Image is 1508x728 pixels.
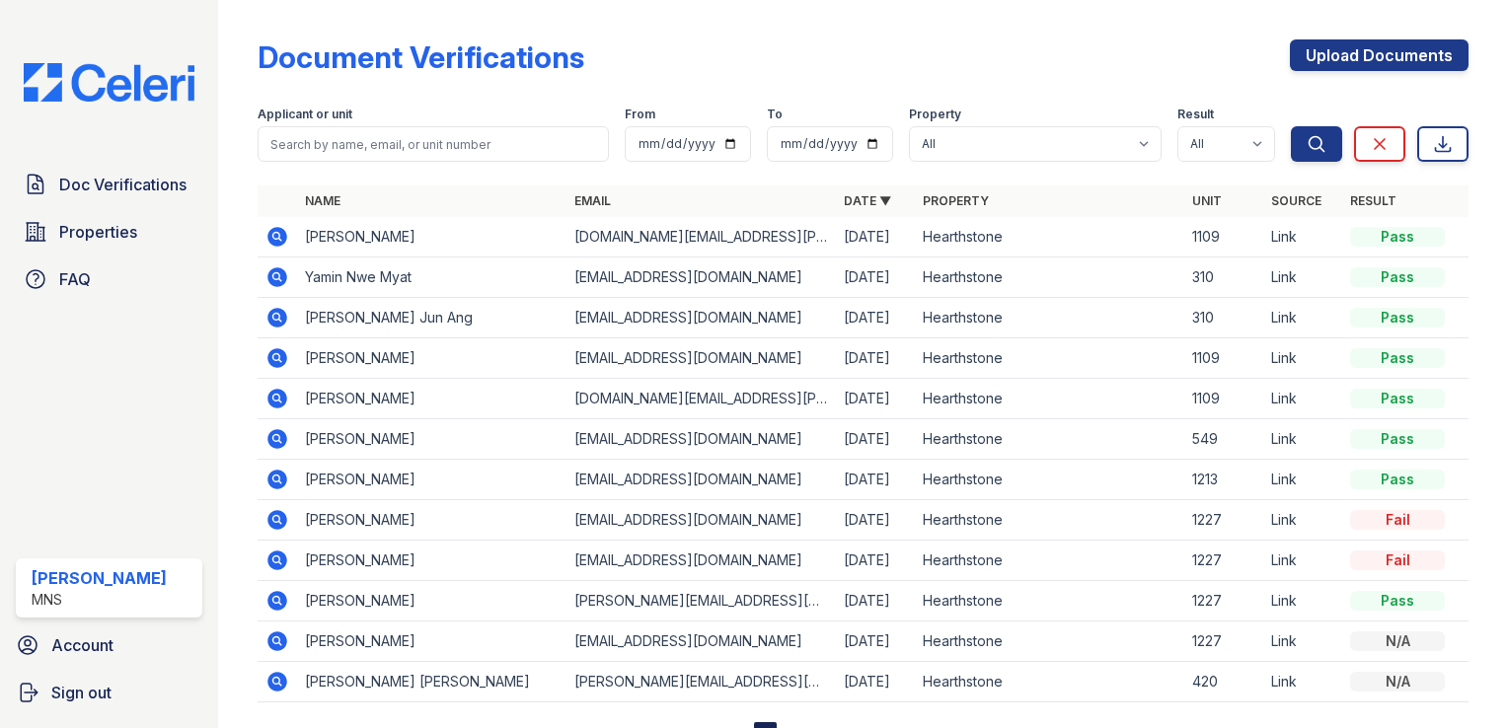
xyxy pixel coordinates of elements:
td: 1213 [1184,460,1263,500]
td: Hearthstone [915,541,1184,581]
td: Hearthstone [915,500,1184,541]
span: Sign out [51,681,112,704]
td: Hearthstone [915,460,1184,500]
td: Link [1263,541,1342,581]
td: Link [1263,217,1342,257]
td: [DATE] [836,217,915,257]
td: 1109 [1184,217,1263,257]
div: Pass [1350,389,1445,408]
td: [DOMAIN_NAME][EMAIL_ADDRESS][PERSON_NAME][DOMAIN_NAME] [566,217,836,257]
td: 310 [1184,298,1263,338]
td: [PERSON_NAME][EMAIL_ADDRESS][PERSON_NAME][DOMAIN_NAME] [566,662,836,702]
div: Pass [1350,267,1445,287]
td: [PERSON_NAME] [297,460,566,500]
td: 1227 [1184,581,1263,621]
td: [EMAIL_ADDRESS][DOMAIN_NAME] [566,541,836,581]
td: Link [1263,621,1342,662]
td: 549 [1184,419,1263,460]
td: [DATE] [836,460,915,500]
td: [PERSON_NAME] [297,541,566,581]
td: [PERSON_NAME] [297,217,566,257]
td: Hearthstone [915,419,1184,460]
a: Upload Documents [1290,39,1469,71]
td: Link [1263,379,1342,419]
td: Link [1263,460,1342,500]
td: Hearthstone [915,581,1184,621]
td: Hearthstone [915,298,1184,338]
a: Doc Verifications [16,165,202,204]
td: [DATE] [836,662,915,702]
label: From [625,107,655,122]
div: Pass [1350,227,1445,247]
td: [PERSON_NAME] [PERSON_NAME] [297,662,566,702]
td: [DOMAIN_NAME][EMAIL_ADDRESS][PERSON_NAME][DOMAIN_NAME] [566,379,836,419]
a: Unit [1192,193,1222,208]
td: [EMAIL_ADDRESS][DOMAIN_NAME] [566,621,836,662]
label: Applicant or unit [258,107,352,122]
td: Link [1263,662,1342,702]
td: [DATE] [836,581,915,621]
td: Hearthstone [915,257,1184,298]
td: Link [1263,338,1342,379]
td: [PERSON_NAME] [297,338,566,379]
td: [PERSON_NAME] [297,581,566,621]
td: Hearthstone [915,338,1184,379]
td: 1227 [1184,621,1263,662]
span: Properties [59,220,137,244]
td: 1109 [1184,338,1263,379]
td: Hearthstone [915,621,1184,662]
div: Pass [1350,348,1445,368]
div: Pass [1350,429,1445,449]
img: CE_Logo_Blue-a8612792a0a2168367f1c8372b55b34899dd931a85d93a1a3d3e32e68fde9ad4.png [8,63,210,102]
td: Link [1263,257,1342,298]
td: [DATE] [836,379,915,419]
td: 1109 [1184,379,1263,419]
td: [PERSON_NAME] [297,419,566,460]
td: Yamin Nwe Myat [297,257,566,298]
a: Email [574,193,611,208]
div: N/A [1350,672,1445,692]
div: Document Verifications [258,39,584,75]
td: [EMAIL_ADDRESS][DOMAIN_NAME] [566,298,836,338]
a: Property [923,193,989,208]
a: FAQ [16,259,202,299]
td: Hearthstone [915,379,1184,419]
td: [PERSON_NAME] [297,500,566,541]
td: 1227 [1184,541,1263,581]
td: Hearthstone [915,662,1184,702]
td: [EMAIL_ADDRESS][DOMAIN_NAME] [566,460,836,500]
div: Fail [1350,510,1445,530]
td: Hearthstone [915,217,1184,257]
div: Pass [1350,591,1445,611]
td: [PERSON_NAME][EMAIL_ADDRESS][DOMAIN_NAME] [566,581,836,621]
div: MNS [32,590,167,610]
a: Properties [16,212,202,252]
a: Sign out [8,673,210,712]
td: [EMAIL_ADDRESS][DOMAIN_NAME] [566,419,836,460]
div: [PERSON_NAME] [32,566,167,590]
td: [PERSON_NAME] [297,621,566,662]
span: FAQ [59,267,91,291]
a: Result [1350,193,1396,208]
td: Link [1263,298,1342,338]
div: Pass [1350,470,1445,489]
span: Account [51,633,113,657]
td: [DATE] [836,621,915,662]
td: [EMAIL_ADDRESS][DOMAIN_NAME] [566,338,836,379]
td: [DATE] [836,298,915,338]
a: Source [1271,193,1321,208]
div: Fail [1350,550,1445,570]
td: [EMAIL_ADDRESS][DOMAIN_NAME] [566,257,836,298]
input: Search by name, email, or unit number [258,126,609,162]
td: [DATE] [836,257,915,298]
td: Link [1263,581,1342,621]
label: To [767,107,783,122]
td: [PERSON_NAME] Jun Ang [297,298,566,338]
div: Pass [1350,308,1445,328]
td: Link [1263,500,1342,541]
td: [PERSON_NAME] [297,379,566,419]
td: [DATE] [836,338,915,379]
label: Property [909,107,961,122]
label: Result [1177,107,1214,122]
